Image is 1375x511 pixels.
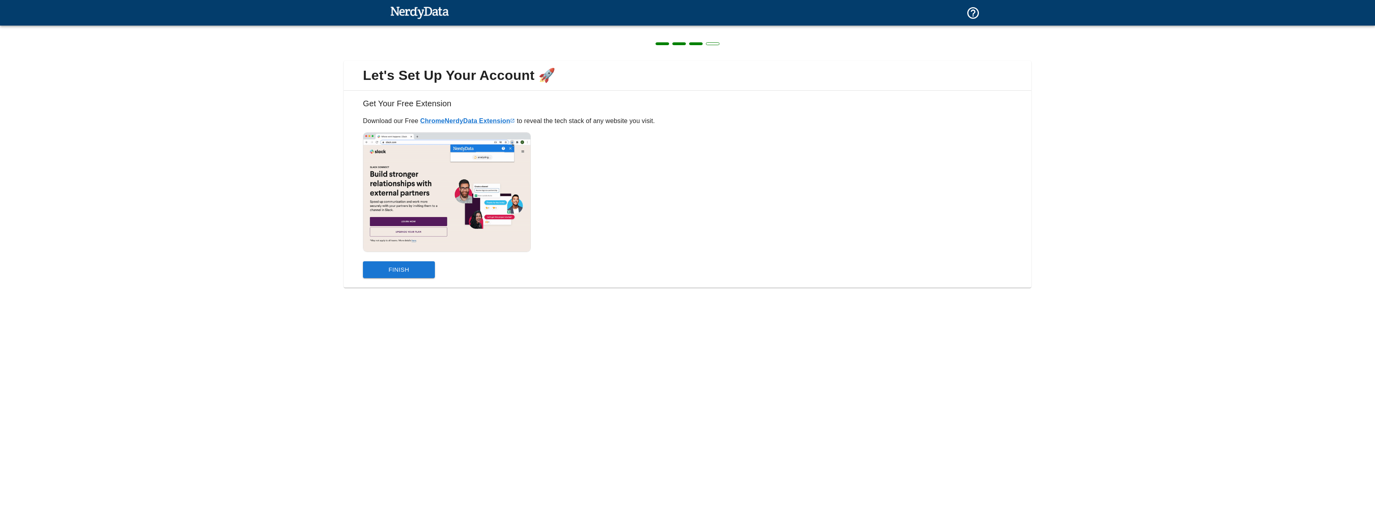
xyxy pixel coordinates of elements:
[363,116,1012,126] p: Download our Free to reveal the tech stack of any website you visit.
[390,4,449,20] img: NerdyData.com
[350,67,1025,84] span: Let's Set Up Your Account 🚀
[420,117,515,124] a: ChromeNerdyData Extension
[350,97,1025,116] h6: Get Your Free Extension
[363,261,435,278] button: Finish
[961,1,985,25] button: Support and Documentation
